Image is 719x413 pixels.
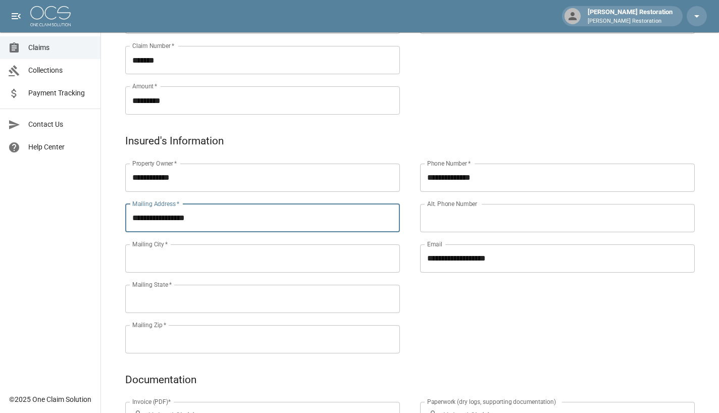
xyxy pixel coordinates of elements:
label: Email [427,240,442,248]
button: open drawer [6,6,26,26]
label: Invoice (PDF)* [132,397,171,406]
label: Amount [132,82,158,90]
span: Payment Tracking [28,88,92,98]
label: Mailing City [132,240,168,248]
label: Mailing State [132,280,172,289]
label: Property Owner [132,159,177,168]
label: Claim Number [132,41,174,50]
label: Mailing Address [132,199,179,208]
div: © 2025 One Claim Solution [9,394,91,404]
span: Help Center [28,142,92,152]
label: Phone Number [427,159,471,168]
img: ocs-logo-white-transparent.png [30,6,71,26]
label: Alt. Phone Number [427,199,477,208]
div: [PERSON_NAME] Restoration [584,7,677,25]
label: Mailing Zip [132,321,167,329]
p: [PERSON_NAME] Restoration [588,17,673,26]
span: Collections [28,65,92,76]
label: Paperwork (dry logs, supporting documentation) [427,397,556,406]
span: Claims [28,42,92,53]
span: Contact Us [28,119,92,130]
